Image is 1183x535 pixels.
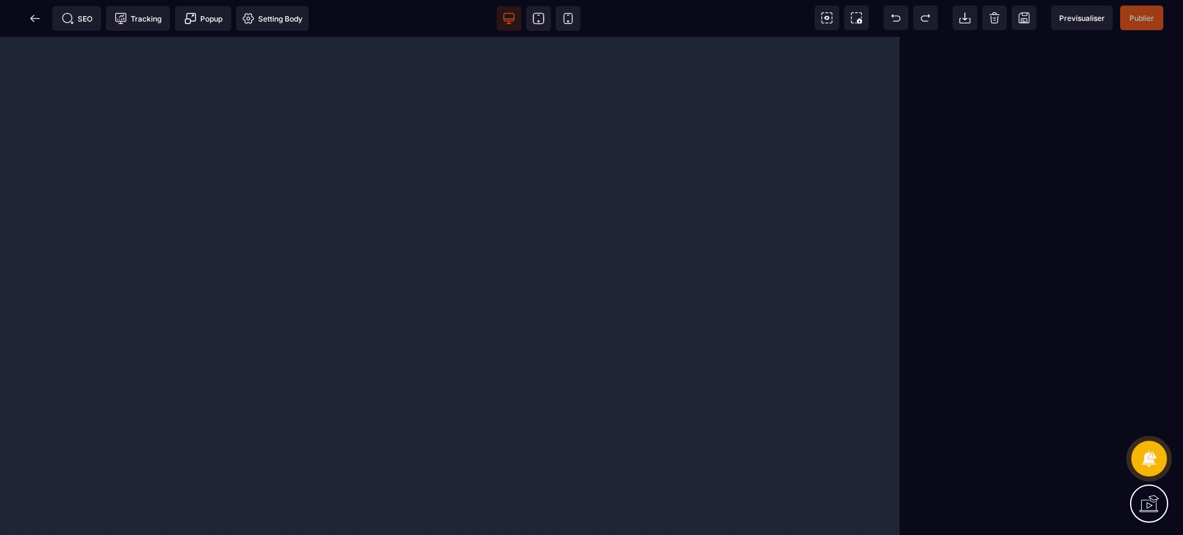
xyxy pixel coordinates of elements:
[815,6,839,30] span: View components
[844,6,869,30] span: Screenshot
[1129,14,1154,23] span: Publier
[115,12,161,25] span: Tracking
[1051,6,1113,30] span: Preview
[62,12,92,25] span: SEO
[242,12,303,25] span: Setting Body
[1059,14,1105,23] span: Previsualiser
[184,12,222,25] span: Popup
